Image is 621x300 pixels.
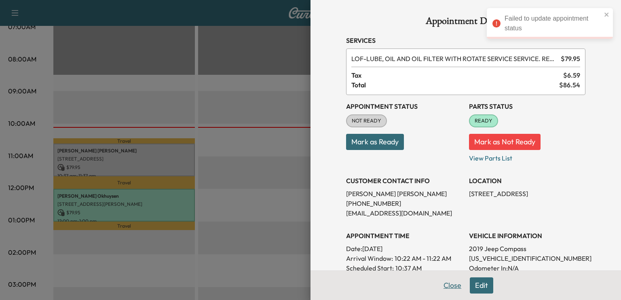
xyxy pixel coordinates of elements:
p: [EMAIL_ADDRESS][DOMAIN_NAME] [346,208,463,218]
p: Odometer In: N/A [469,263,585,273]
p: 2019 Jeep Compass [469,244,585,254]
h3: APPOINTMENT TIME [346,231,463,241]
span: NOT READY [347,117,386,125]
p: Date: [DATE] [346,244,463,254]
h3: LOCATION [469,176,585,186]
h3: CUSTOMER CONTACT INFO [346,176,463,186]
button: Mark as Ready [346,134,404,150]
h3: Parts Status [469,101,585,111]
p: [PERSON_NAME] [PERSON_NAME] [346,189,463,199]
button: Edit [470,277,493,294]
p: [PHONE_NUMBER] [346,199,463,208]
h3: Appointment Status [346,101,463,111]
p: [US_VEHICLE_IDENTIFICATION_NUMBER] [469,254,585,263]
p: 10:37 AM [395,263,422,273]
button: close [604,11,610,18]
p: [STREET_ADDRESS] [469,189,585,199]
div: Failed to update appointment status [505,14,602,33]
span: LUBE, OIL AND OIL FILTER WITH ROTATE SERVICE SERVICE. RESET OIL LIFE MONITOR. HAZARDOUS WASTE FEE... [351,54,558,63]
span: Total [351,80,559,90]
span: $ 79.95 [561,54,580,63]
h3: Services [346,36,585,45]
span: $ 86.54 [559,80,580,90]
span: 10:22 AM - 11:22 AM [395,254,451,263]
span: Tax [351,70,563,80]
p: Scheduled Start: [346,263,394,273]
p: View Parts List [469,150,585,163]
button: Mark as Not Ready [469,134,541,150]
span: READY [470,117,497,125]
p: Arrival Window: [346,254,463,263]
h3: VEHICLE INFORMATION [469,231,585,241]
button: Close [438,277,467,294]
span: $ 6.59 [563,70,580,80]
h1: Appointment Details [346,16,585,29]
